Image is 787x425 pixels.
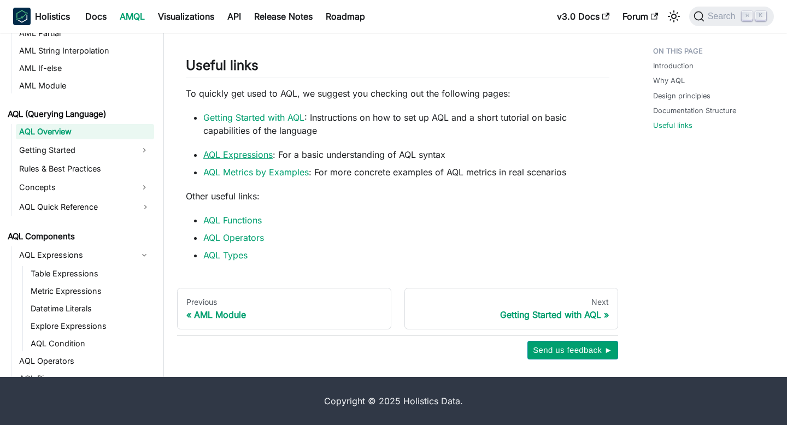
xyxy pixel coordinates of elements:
nav: Docs pages [177,288,618,329]
li: : For a basic understanding of AQL syntax [203,148,609,161]
a: Documentation Structure [653,105,736,116]
a: AML String Interpolation [16,43,154,58]
a: Forum [616,8,665,25]
a: Getting Started with AQL [203,112,304,123]
a: AML Module [16,78,154,93]
a: AQL Quick Reference [16,198,154,216]
b: Holistics [35,10,70,23]
a: AML Partial [16,26,154,41]
div: Copyright © 2025 Holistics Data. [46,394,741,408]
button: Search (Command+K) [689,7,774,26]
button: Send us feedback ► [527,341,618,359]
a: Explore Expressions [27,318,154,334]
a: Visualizations [151,8,221,25]
h2: Useful links [186,57,609,78]
a: Concepts [16,179,134,196]
p: Other useful links: [186,190,609,203]
button: Switch between dark and light mode (currently light mode) [665,8,683,25]
p: To quickly get used to AQL, we suggest you checking out the following pages: [186,87,609,100]
a: Design principles [653,91,710,101]
a: Rules & Best Practices [16,161,154,176]
kbd: K [755,11,766,21]
a: Roadmap [319,8,372,25]
a: v3.0 Docs [550,8,616,25]
a: AQL Overview [16,124,154,139]
li: : For more concrete examples of AQL metrics in real scenarios [203,166,609,179]
a: Datetime Literals [27,301,154,316]
a: HolisticsHolistics [13,8,70,25]
a: AML If-else [16,61,154,76]
a: Useful links [653,120,692,131]
div: Next [414,297,609,307]
a: Docs [79,8,113,25]
a: AQL Pipe [16,371,154,386]
a: Table Expressions [27,266,154,281]
span: Send us feedback ► [533,343,613,357]
div: Previous [186,297,382,307]
span: Search [704,11,742,21]
a: AQL Operators [16,353,154,369]
a: AMQL [113,8,151,25]
button: Collapse sidebar category 'AQL Expressions' [134,246,154,264]
a: AQL Components [4,229,154,244]
div: Getting Started with AQL [414,309,609,320]
button: Expand sidebar category 'Getting Started' [134,141,154,159]
a: Metric Expressions [27,284,154,299]
a: API [221,8,248,25]
li: : Instructions on how to set up AQL and a short tutorial on basic capabilities of the language [203,111,609,137]
a: AQL Operators [203,232,264,243]
a: AQL Condition [27,336,154,351]
a: AQL Functions [203,215,262,226]
div: AML Module [186,309,382,320]
a: PreviousAML Module [177,288,391,329]
a: AQL Types [203,250,248,261]
kbd: ⌘ [742,11,753,21]
a: Getting Started [16,141,134,159]
a: Introduction [653,61,694,71]
a: AQL Expressions [16,246,134,264]
button: Expand sidebar category 'Concepts' [134,179,154,196]
a: Why AQL [653,75,685,86]
img: Holistics [13,8,31,25]
a: NextGetting Started with AQL [404,288,619,329]
a: AQL Expressions [203,149,273,160]
a: AQL (Querying Language) [4,107,154,122]
a: AQL Metrics by Examples [203,167,309,178]
a: Release Notes [248,8,319,25]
